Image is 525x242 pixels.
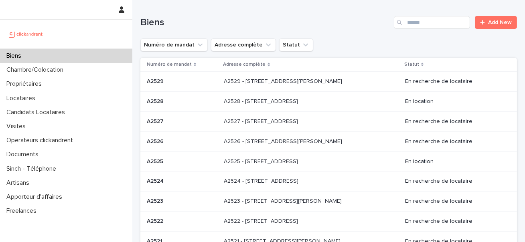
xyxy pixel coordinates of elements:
[3,165,63,173] p: Sinch - Téléphone
[3,66,70,74] p: Chambre/Colocation
[3,109,71,116] p: Candidats Locataires
[224,117,300,125] p: A2527 - [STREET_ADDRESS]
[3,151,45,158] p: Documents
[140,171,517,192] tr: A2524A2524 A2524 - [STREET_ADDRESS]A2524 - [STREET_ADDRESS] En recherche de locataire
[224,77,344,85] p: A2529 - 14 rue Honoré de Balzac, Garges-lès-Gonesse 95140
[3,123,32,130] p: Visites
[394,16,470,29] input: Search
[147,117,165,125] p: A2527
[3,137,79,144] p: Operateurs clickandrent
[405,78,504,85] p: En recherche de locataire
[405,178,504,185] p: En recherche de locataire
[140,111,517,131] tr: A2527A2527 A2527 - [STREET_ADDRESS]A2527 - [STREET_ADDRESS] En recherche de locataire
[224,216,300,225] p: A2522 - [STREET_ADDRESS]
[3,207,43,215] p: Freelances
[404,60,419,69] p: Statut
[147,77,165,85] p: A2529
[140,38,208,51] button: Numéro de mandat
[224,157,300,165] p: A2525 - [STREET_ADDRESS]
[475,16,517,29] a: Add New
[405,158,504,165] p: En location
[147,137,165,145] p: A2526
[147,157,165,165] p: A2525
[6,26,45,42] img: UCB0brd3T0yccxBKYDjQ
[147,60,192,69] p: Numéro de mandat
[279,38,313,51] button: Statut
[140,17,391,28] h1: Biens
[3,52,28,60] p: Biens
[405,218,504,225] p: En recherche de locataire
[224,97,300,105] p: A2528 - [STREET_ADDRESS]
[140,211,517,231] tr: A2522A2522 A2522 - [STREET_ADDRESS]A2522 - [STREET_ADDRESS] En recherche de locataire
[147,176,165,185] p: A2524
[224,196,343,205] p: A2523 - 18 quai Alphonse Le Gallo, Boulogne-Billancourt 92100
[140,192,517,212] tr: A2523A2523 A2523 - [STREET_ADDRESS][PERSON_NAME]A2523 - [STREET_ADDRESS][PERSON_NAME] En recherch...
[140,92,517,112] tr: A2528A2528 A2528 - [STREET_ADDRESS]A2528 - [STREET_ADDRESS] En location
[3,95,42,102] p: Locataires
[405,118,504,125] p: En recherche de locataire
[223,60,266,69] p: Adresse complète
[3,179,36,187] p: Artisans
[405,98,504,105] p: En location
[140,131,517,151] tr: A2526A2526 A2526 - [STREET_ADDRESS][PERSON_NAME]A2526 - [STREET_ADDRESS][PERSON_NAME] En recherch...
[3,193,69,201] p: Apporteur d'affaires
[211,38,276,51] button: Adresse complète
[147,216,165,225] p: A2522
[224,137,344,145] p: A2526 - [STREET_ADDRESS][PERSON_NAME]
[140,72,517,92] tr: A2529A2529 A2529 - [STREET_ADDRESS][PERSON_NAME]A2529 - [STREET_ADDRESS][PERSON_NAME] En recherch...
[405,138,504,145] p: En recherche de locataire
[488,20,512,25] span: Add New
[224,176,300,185] p: A2524 - [STREET_ADDRESS]
[405,198,504,205] p: En recherche de locataire
[3,80,48,88] p: Propriétaires
[147,196,165,205] p: A2523
[140,151,517,171] tr: A2525A2525 A2525 - [STREET_ADDRESS]A2525 - [STREET_ADDRESS] En location
[147,97,165,105] p: A2528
